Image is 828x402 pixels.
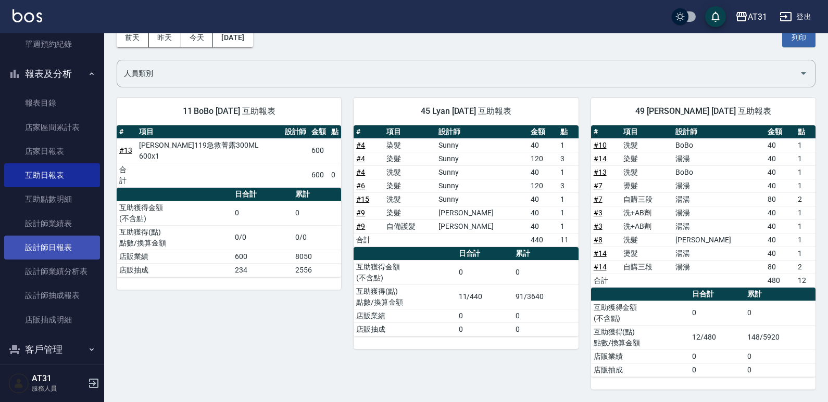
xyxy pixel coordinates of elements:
[384,152,436,165] td: 染髮
[12,9,42,22] img: Logo
[456,322,513,336] td: 0
[673,206,765,219] td: 湯湯
[384,165,436,179] td: 洗髮
[309,125,329,139] th: 金額
[765,206,795,219] td: 40
[4,236,100,260] a: 設計師日報表
[181,28,214,47] button: 今天
[591,274,621,287] td: 合計
[456,309,513,322] td: 0
[621,247,673,260] td: 燙髮
[356,209,365,217] a: #9
[513,247,578,261] th: 累計
[594,141,607,149] a: #10
[366,106,566,116] span: 45 Lyan [DATE] 互助報表
[621,179,673,192] td: 燙髮
[232,263,293,277] td: 234
[745,325,816,349] td: 148/5920
[4,283,100,307] a: 設計師抽成報表
[795,274,816,287] td: 12
[117,188,341,277] table: a dense table
[594,195,603,203] a: #7
[528,206,558,219] td: 40
[745,301,816,325] td: 0
[765,179,795,192] td: 40
[621,138,673,152] td: 洗髮
[795,152,816,165] td: 1
[558,206,578,219] td: 1
[117,28,149,47] button: 前天
[354,309,456,322] td: 店販業績
[621,233,673,247] td: 洗髮
[528,152,558,165] td: 120
[4,115,100,139] a: 店家區間累計表
[528,138,558,152] td: 40
[705,6,726,27] button: save
[795,65,812,82] button: Open
[384,179,436,192] td: 染髮
[795,233,816,247] td: 1
[117,250,232,263] td: 店販業績
[4,139,100,163] a: 店家日報表
[513,284,578,309] td: 91/3640
[456,247,513,261] th: 日合計
[594,249,607,257] a: #14
[354,125,578,247] table: a dense table
[591,301,689,325] td: 互助獲得金額 (不含點)
[32,373,85,384] h5: AT31
[436,192,528,206] td: Sunny
[354,233,384,247] td: 合計
[673,260,765,274] td: 湯湯
[594,181,603,190] a: #7
[795,125,816,139] th: 點
[591,363,689,377] td: 店販抽成
[436,152,528,165] td: Sunny
[765,219,795,233] td: 40
[117,163,136,187] td: 合計
[4,212,100,236] a: 設計師業績表
[795,138,816,152] td: 1
[591,325,689,349] td: 互助獲得(點) 點數/換算金額
[232,188,293,201] th: 日合計
[558,138,578,152] td: 1
[117,125,341,188] table: a dense table
[282,125,309,139] th: 設計師
[354,247,578,336] table: a dense table
[356,141,365,149] a: #4
[356,181,365,190] a: #6
[4,336,100,363] button: 客戶管理
[795,179,816,192] td: 1
[765,125,795,139] th: 金額
[4,362,100,390] button: 員工及薪資
[689,325,745,349] td: 12/480
[4,187,100,211] a: 互助點數明細
[4,91,100,115] a: 報表目錄
[436,125,528,139] th: 設計師
[32,384,85,393] p: 服務人員
[149,28,181,47] button: 昨天
[129,106,329,116] span: 11 BoBo [DATE] 互助報表
[765,165,795,179] td: 40
[354,322,456,336] td: 店販抽成
[436,206,528,219] td: [PERSON_NAME]
[309,163,329,187] td: 600
[594,168,607,176] a: #13
[765,233,795,247] td: 40
[354,125,384,139] th: #
[795,165,816,179] td: 1
[117,263,232,277] td: 店販抽成
[4,32,100,56] a: 單週預約紀錄
[591,288,816,377] table: a dense table
[621,165,673,179] td: 洗髮
[384,125,436,139] th: 項目
[436,138,528,152] td: Sunny
[795,247,816,260] td: 1
[117,201,232,225] td: 互助獲得金額 (不含點)
[456,260,513,284] td: 0
[117,225,232,250] td: 互助獲得(點) 點數/換算金額
[673,192,765,206] td: 湯湯
[232,201,293,225] td: 0
[673,125,765,139] th: 設計師
[689,301,745,325] td: 0
[354,284,456,309] td: 互助獲得(點) 點數/換算金額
